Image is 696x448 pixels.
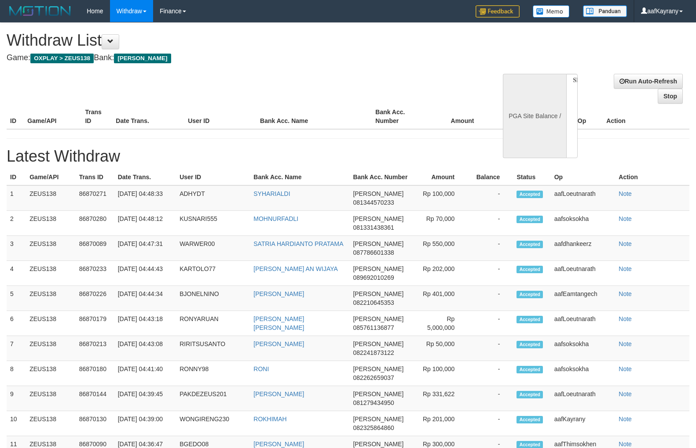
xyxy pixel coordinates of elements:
[76,386,114,411] td: 86870144
[353,199,394,206] span: 081344570233
[574,104,603,129] th: Op
[372,104,429,129] th: Bank Acc. Number
[551,336,615,361] td: aafsoksokha
[353,390,403,397] span: [PERSON_NAME]
[176,236,250,261] td: WARWER00
[619,315,632,322] a: Note
[551,286,615,311] td: aafEamtangech
[76,311,114,336] td: 86870179
[614,74,683,89] a: Run Auto-Refresh
[76,185,114,211] td: 86870271
[414,286,468,311] td: Rp 401,000
[551,236,615,261] td: aafdhankeerz
[176,169,250,185] th: User ID
[353,441,403,448] span: [PERSON_NAME]
[414,261,468,286] td: Rp 202,000
[76,211,114,236] td: 86870280
[24,104,81,129] th: Game/API
[619,265,632,272] a: Note
[76,336,114,361] td: 86870213
[76,169,114,185] th: Trans ID
[253,190,290,197] a: SYHARIALDI
[176,336,250,361] td: RIRITSUSANTO
[7,185,26,211] td: 1
[619,365,632,372] a: Note
[517,341,543,348] span: Accepted
[253,340,304,347] a: [PERSON_NAME]
[26,236,75,261] td: ZEUS138
[517,191,543,198] span: Accepted
[353,299,394,306] span: 082210645353
[476,5,520,18] img: Feedback.jpg
[353,240,403,247] span: [PERSON_NAME]
[114,169,176,185] th: Date Trans.
[7,169,26,185] th: ID
[7,411,26,436] td: 10
[26,185,75,211] td: ZEUS138
[176,185,250,211] td: ADHYDT
[26,286,75,311] td: ZEUS138
[26,311,75,336] td: ZEUS138
[114,286,176,311] td: [DATE] 04:44:34
[513,169,550,185] th: Status
[468,311,513,336] td: -
[468,169,513,185] th: Balance
[353,290,403,297] span: [PERSON_NAME]
[517,416,543,423] span: Accepted
[583,5,627,17] img: panduan.png
[176,411,250,436] td: WONGIRENG230
[517,266,543,273] span: Accepted
[26,211,75,236] td: ZEUS138
[517,291,543,298] span: Accepted
[26,361,75,386] td: ZEUS138
[517,391,543,398] span: Accepted
[353,374,394,381] span: 082262659037
[7,386,26,411] td: 9
[76,286,114,311] td: 86870226
[414,311,468,336] td: Rp 5,000,000
[517,366,543,373] span: Accepted
[414,386,468,411] td: Rp 331,622
[7,236,26,261] td: 3
[253,441,304,448] a: [PERSON_NAME]
[414,411,468,436] td: Rp 201,000
[414,185,468,211] td: Rp 100,000
[551,361,615,386] td: aafsoksokha
[114,411,176,436] td: [DATE] 04:39:00
[114,311,176,336] td: [DATE] 04:43:18
[658,89,683,104] a: Stop
[7,361,26,386] td: 8
[517,241,543,248] span: Accepted
[503,74,566,158] div: PGA Site Balance /
[26,261,75,286] td: ZEUS138
[517,216,543,223] span: Accepted
[353,249,394,256] span: 087786601338
[517,316,543,323] span: Accepted
[26,411,75,436] td: ZEUS138
[414,169,468,185] th: Amount
[26,169,75,185] th: Game/API
[353,274,394,281] span: 089692010269
[7,32,455,49] h1: Withdraw List
[414,336,468,361] td: Rp 50,000
[76,361,114,386] td: 86870180
[487,104,540,129] th: Balance
[353,424,394,431] span: 082325864860
[253,390,304,397] a: [PERSON_NAME]
[114,336,176,361] td: [DATE] 04:43:08
[7,4,73,18] img: MOTION_logo.png
[615,169,689,185] th: Action
[253,315,304,331] a: [PERSON_NAME] [PERSON_NAME]
[7,311,26,336] td: 6
[551,311,615,336] td: aafLoeutnarath
[114,386,176,411] td: [DATE] 04:39:45
[26,386,75,411] td: ZEUS138
[114,54,171,63] span: [PERSON_NAME]
[468,286,513,311] td: -
[551,261,615,286] td: aafLoeutnarath
[414,361,468,386] td: Rp 100,000
[184,104,256,129] th: User ID
[414,236,468,261] td: Rp 550,000
[468,336,513,361] td: -
[176,261,250,286] td: KARTOLO77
